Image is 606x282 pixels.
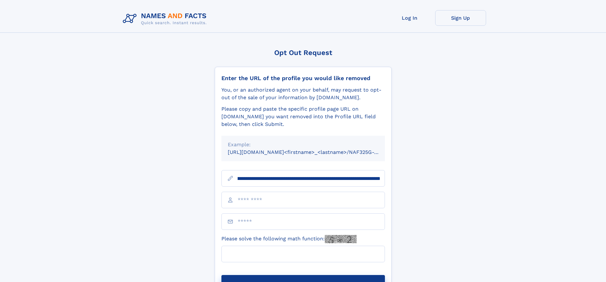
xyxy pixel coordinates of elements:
[228,141,379,148] div: Example:
[215,49,392,57] div: Opt Out Request
[384,10,435,26] a: Log In
[221,86,385,101] div: You, or an authorized agent on your behalf, may request to opt-out of the sale of your informatio...
[120,10,212,27] img: Logo Names and Facts
[221,105,385,128] div: Please copy and paste the specific profile page URL on [DOMAIN_NAME] you want removed into the Pr...
[228,149,397,155] small: [URL][DOMAIN_NAME]<firstname>_<lastname>/NAF325G-xxxxxxxx
[435,10,486,26] a: Sign Up
[221,235,357,243] label: Please solve the following math function:
[221,75,385,82] div: Enter the URL of the profile you would like removed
